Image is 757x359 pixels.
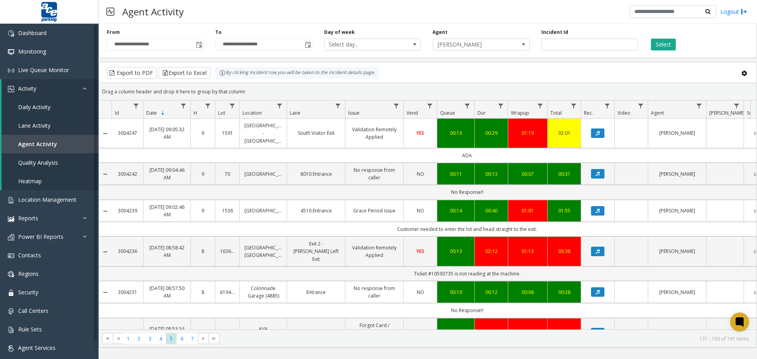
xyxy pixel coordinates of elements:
[479,129,503,137] a: 00:29
[617,110,630,116] span: Video
[442,288,470,296] a: 00:10
[274,100,285,111] a: Location Filter Menu
[18,344,56,352] span: Agent Services
[8,290,14,296] img: 'icon'
[417,289,424,296] span: NO
[18,326,42,333] span: Rule Sets
[513,207,543,214] a: 01:01
[209,333,219,344] span: Go to the last page
[479,170,503,178] div: 00:13
[116,329,138,337] a: 3004230
[99,171,112,177] a: Collapse Details
[552,207,576,214] a: 01:55
[292,240,340,263] a: Exit 2 - [PERSON_NAME] Left Exit
[552,329,576,337] div: 04:20
[242,110,262,116] span: Location
[220,207,235,214] a: 1536
[115,110,119,116] span: Id
[131,100,142,111] a: Id Filter Menu
[166,333,177,344] span: Page 5
[731,100,742,111] a: Parker Filter Menu
[224,335,749,342] kendo-pager-info: 121 - 150 of 191 items
[178,100,189,111] a: Date Filter Menu
[116,288,138,296] a: 3004231
[99,249,112,255] a: Collapse Details
[215,29,222,36] label: To
[417,207,424,214] span: NO
[148,166,186,181] a: [DATE] 09:04:46 AM
[442,247,470,255] a: 00:13
[99,208,112,214] a: Collapse Details
[118,2,188,21] h3: Agent Activity
[350,126,399,141] a: Validation Remotely Applied
[123,333,134,344] span: Page 1
[348,110,360,116] span: Issue
[602,100,613,111] a: Rec. Filter Menu
[442,207,470,214] a: 00:14
[292,207,340,214] a: 4510 Entrance
[479,247,503,255] div: 02:12
[324,39,401,50] span: Select day...
[552,170,576,178] div: 00:31
[145,333,155,344] span: Page 3
[552,288,576,296] a: 00:28
[146,110,157,116] span: Date
[18,233,63,240] span: Power BI Reports
[116,129,138,137] a: 3004247
[18,251,41,259] span: Contacts
[99,85,757,99] div: Drag a column header and drop it here to group by that column
[406,110,418,116] span: Vend
[158,67,210,79] button: Export to Excel
[177,333,187,344] span: Page 6
[18,159,58,166] span: Quality Analysis
[215,67,379,79] div: By clicking Incident row you will be taken to the incident details page.
[552,247,576,255] div: 03:38
[350,166,399,181] a: No response from caller
[196,170,210,178] a: 9
[220,288,235,296] a: 619417
[416,130,424,136] span: YES
[442,129,470,137] a: 00:13
[106,2,114,21] img: pageIcon
[198,333,209,344] span: Go to the next page
[2,116,99,135] a: Lane Activity
[408,129,432,137] a: YES
[292,129,340,137] a: South Visitor Exit
[18,177,42,185] span: Heatmap
[2,98,99,116] a: Daily Activity
[244,285,282,299] a: Colonnade Garage (4885)
[442,170,470,178] div: 00:11
[196,129,210,137] a: 9
[552,129,576,137] div: 02:01
[408,207,432,214] a: NO
[636,100,646,111] a: Video Filter Menu
[290,110,300,116] span: Lane
[8,345,14,352] img: 'icon'
[440,110,455,116] span: Queue
[2,172,99,190] a: Heatmap
[244,122,282,145] a: [GEOGRAPHIC_DATA] - [GEOGRAPHIC_DATA]
[433,29,447,36] label: Agent
[99,100,757,329] div: Data table
[720,7,747,16] a: Logout
[479,329,503,337] div: 02:31
[513,170,543,178] a: 00:07
[477,110,486,116] span: Dur
[479,288,503,296] a: 00:12
[18,288,38,296] span: Security
[653,329,701,337] a: [PERSON_NAME]
[196,288,210,296] a: 8
[408,247,432,255] a: YES
[244,325,282,340] a: AVA [GEOGRAPHIC_DATA]
[442,329,470,337] div: 00:19
[18,85,36,92] span: Activity
[350,207,399,214] a: Grace Period Issue
[244,170,282,178] a: [GEOGRAPHIC_DATA]
[194,110,197,116] span: H
[18,66,69,74] span: Live Queue Monitor
[116,170,138,178] a: 3004242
